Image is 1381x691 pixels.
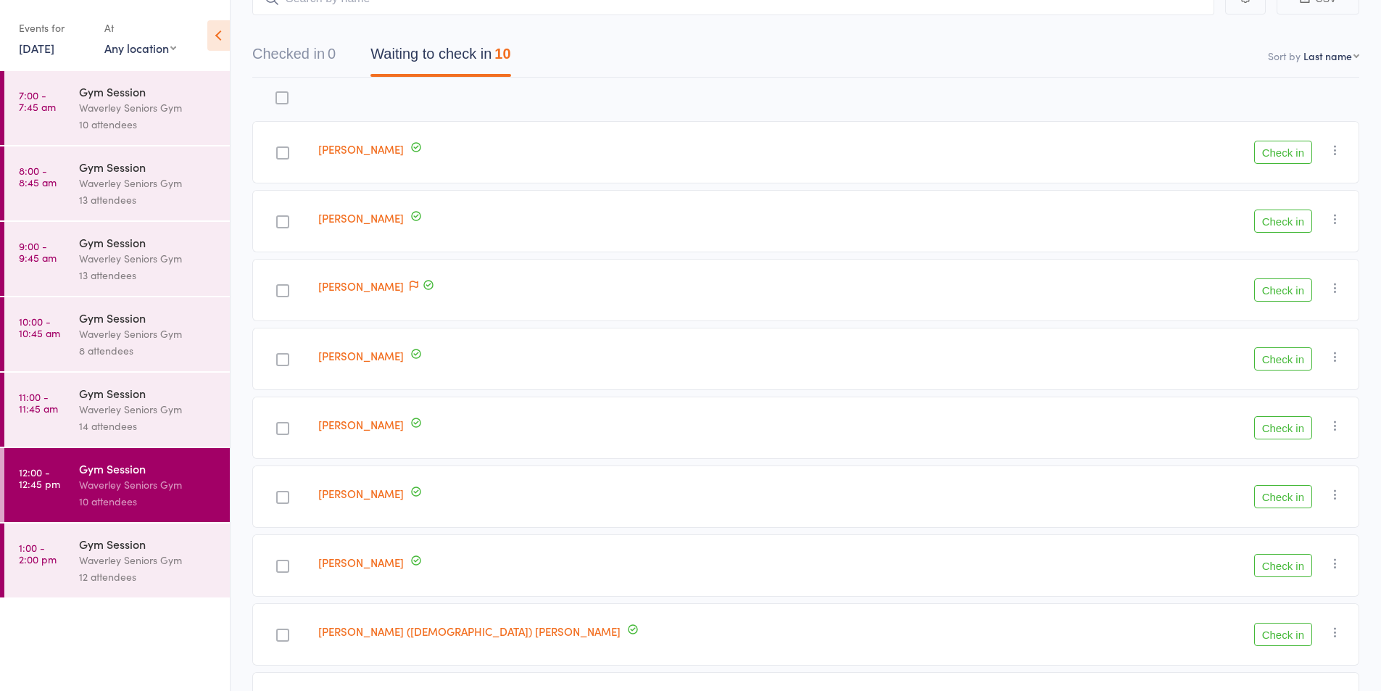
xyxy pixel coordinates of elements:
a: [PERSON_NAME] [318,141,404,157]
div: Waverley Seniors Gym [79,476,217,493]
button: Check in [1254,416,1312,439]
div: Waverley Seniors Gym [79,99,217,116]
div: 10 attendees [79,493,217,510]
a: [PERSON_NAME] [318,486,404,501]
button: Check in [1254,278,1312,302]
a: 9:00 -9:45 amGym SessionWaverley Seniors Gym13 attendees [4,222,230,296]
a: [PERSON_NAME] [318,278,404,294]
div: Gym Session [79,83,217,99]
div: Gym Session [79,536,217,552]
a: [PERSON_NAME] [318,348,404,363]
time: 12:00 - 12:45 pm [19,466,60,489]
div: 10 attendees [79,116,217,133]
div: Waverley Seniors Gym [79,250,217,267]
div: Waverley Seniors Gym [79,552,217,568]
div: Waverley Seniors Gym [79,175,217,191]
div: Waverley Seniors Gym [79,401,217,418]
a: [DATE] [19,40,54,56]
a: 8:00 -8:45 amGym SessionWaverley Seniors Gym13 attendees [4,146,230,220]
div: 10 [494,46,510,62]
button: Check in [1254,623,1312,646]
a: [PERSON_NAME] [318,417,404,432]
div: 0 [328,46,336,62]
div: 14 attendees [79,418,217,434]
time: 8:00 - 8:45 am [19,165,57,188]
div: Waverley Seniors Gym [79,326,217,342]
button: Check in [1254,554,1312,577]
time: 7:00 - 7:45 am [19,89,56,112]
button: Check in [1254,210,1312,233]
div: Gym Session [79,234,217,250]
a: 12:00 -12:45 pmGym SessionWaverley Seniors Gym10 attendees [4,448,230,522]
div: Gym Session [79,385,217,401]
a: 1:00 -2:00 pmGym SessionWaverley Seniors Gym12 attendees [4,524,230,597]
div: Gym Session [79,310,217,326]
div: 8 attendees [79,342,217,359]
a: 10:00 -10:45 amGym SessionWaverley Seniors Gym8 attendees [4,297,230,371]
a: [PERSON_NAME] [318,210,404,225]
label: Sort by [1268,49,1301,63]
button: Checked in0 [252,38,336,77]
button: Waiting to check in10 [370,38,510,77]
time: 9:00 - 9:45 am [19,240,57,263]
a: [PERSON_NAME] ([DEMOGRAPHIC_DATA]) [PERSON_NAME] [318,624,621,639]
a: [PERSON_NAME] [318,555,404,570]
button: Check in [1254,141,1312,164]
button: Check in [1254,485,1312,508]
div: At [104,16,176,40]
div: 13 attendees [79,267,217,284]
time: 1:00 - 2:00 pm [19,542,57,565]
a: 7:00 -7:45 amGym SessionWaverley Seniors Gym10 attendees [4,71,230,145]
button: Check in [1254,347,1312,371]
time: 10:00 - 10:45 am [19,315,60,339]
div: Events for [19,16,90,40]
time: 11:00 - 11:45 am [19,391,58,414]
div: Any location [104,40,176,56]
div: 12 attendees [79,568,217,585]
div: Gym Session [79,159,217,175]
a: 11:00 -11:45 amGym SessionWaverley Seniors Gym14 attendees [4,373,230,447]
div: Gym Session [79,460,217,476]
div: Last name [1303,49,1352,63]
div: 13 attendees [79,191,217,208]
